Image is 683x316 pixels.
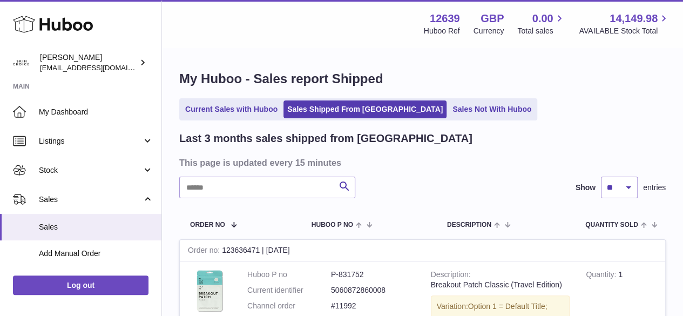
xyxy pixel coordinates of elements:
[180,240,665,261] div: 123636471 | [DATE]
[13,275,148,295] a: Log out
[39,165,142,176] span: Stock
[39,194,142,205] span: Sales
[179,70,666,88] h1: My Huboo - Sales report Shipped
[39,222,153,232] span: Sales
[517,11,565,36] a: 0.00 Total sales
[474,26,504,36] div: Currency
[517,26,565,36] span: Total sales
[247,270,331,280] dt: Huboo P no
[424,26,460,36] div: Huboo Ref
[190,221,225,228] span: Order No
[576,183,596,193] label: Show
[179,131,472,146] h2: Last 3 months sales shipped from [GEOGRAPHIC_DATA]
[247,285,331,295] dt: Current identifier
[610,11,658,26] span: 14,149.98
[447,221,491,228] span: Description
[643,183,666,193] span: entries
[331,301,415,311] dd: #11992
[40,63,159,72] span: [EMAIL_ADDRESS][DOMAIN_NAME]
[431,270,471,281] strong: Description
[481,11,504,26] strong: GBP
[579,11,670,36] a: 14,149.98 AVAILABLE Stock Total
[431,280,570,290] div: Breakout Patch Classic (Travel Edition)
[283,100,447,118] a: Sales Shipped From [GEOGRAPHIC_DATA]
[13,55,29,71] img: internalAdmin-12639@internal.huboo.com
[586,270,618,281] strong: Quantity
[430,11,460,26] strong: 12639
[331,270,415,280] dd: P-831752
[179,157,663,169] h3: This page is updated every 15 minutes
[312,221,353,228] span: Huboo P no
[188,270,231,313] img: 126391739440753.png
[468,302,547,311] span: Option 1 = Default Title;
[39,136,142,146] span: Listings
[449,100,535,118] a: Sales Not With Huboo
[39,248,153,259] span: Add Manual Order
[40,52,137,73] div: [PERSON_NAME]
[39,107,153,117] span: My Dashboard
[585,221,638,228] span: Quantity Sold
[188,246,222,257] strong: Order no
[532,11,553,26] span: 0.00
[331,285,415,295] dd: 5060872860008
[579,26,670,36] span: AVAILABLE Stock Total
[181,100,281,118] a: Current Sales with Huboo
[247,301,331,311] dt: Channel order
